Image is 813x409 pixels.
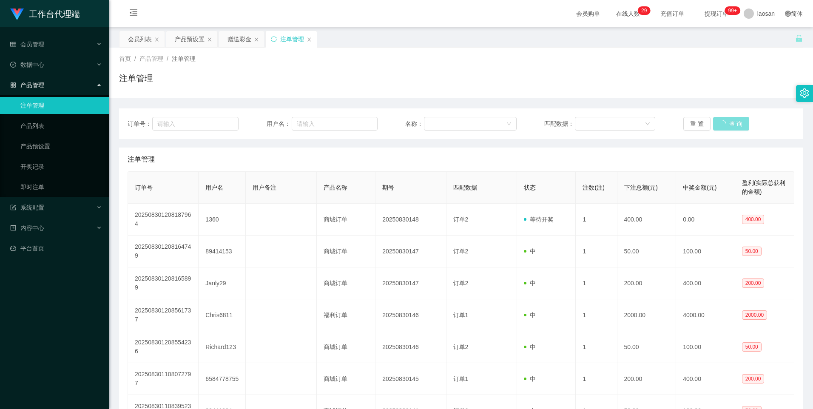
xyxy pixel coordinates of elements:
[128,154,155,165] span: 注单管理
[280,31,304,47] div: 注单管理
[128,31,152,47] div: 会员列表
[199,204,246,236] td: 1360
[617,363,677,395] td: 200.00
[172,55,196,62] span: 注单管理
[199,331,246,363] td: Richard123
[139,55,163,62] span: 产品管理
[128,236,199,267] td: 202508301208164749
[524,216,554,223] span: 等待开奖
[119,55,131,62] span: 首页
[10,82,44,88] span: 产品管理
[134,55,136,62] span: /
[524,184,536,191] span: 状态
[135,184,153,191] span: 订单号
[583,184,604,191] span: 注数(注)
[612,11,644,17] span: 在线人数
[617,236,677,267] td: 50.00
[524,312,536,318] span: 中
[207,37,212,42] i: 图标: close
[227,31,251,47] div: 赠送彩金
[119,72,153,85] h1: 注单管理
[617,331,677,363] td: 50.00
[676,331,735,363] td: 100.00
[375,363,446,395] td: 20250830145
[644,6,647,15] p: 9
[524,280,536,287] span: 中
[10,10,80,17] a: 工作台代理端
[10,204,16,210] i: 图标: form
[128,299,199,331] td: 202508301208561737
[292,117,378,131] input: 请输入
[453,216,469,223] span: 订单2
[405,119,424,128] span: 名称：
[271,36,277,42] i: 图标: sync
[267,119,292,128] span: 用户名：
[676,204,735,236] td: 0.00
[375,236,446,267] td: 20250830147
[10,225,16,231] i: 图标: profile
[638,6,650,15] sup: 29
[20,138,102,155] a: 产品预设置
[375,299,446,331] td: 20250830146
[317,363,376,395] td: 商城订单
[29,0,80,28] h1: 工作台代理端
[785,11,791,17] i: 图标: global
[128,267,199,299] td: 202508301208165899
[152,117,239,131] input: 请输入
[307,37,312,42] i: 图标: close
[645,121,650,127] i: 图标: down
[10,82,16,88] i: 图标: appstore-o
[128,204,199,236] td: 202508301208187964
[10,62,16,68] i: 图标: check-circle-o
[20,158,102,175] a: 开奖记录
[617,204,677,236] td: 400.00
[453,312,469,318] span: 订单1
[20,97,102,114] a: 注单管理
[119,0,148,28] i: 图标: menu-fold
[576,331,617,363] td: 1
[700,11,733,17] span: 提现订单
[617,267,677,299] td: 200.00
[317,204,376,236] td: 商城订单
[254,37,259,42] i: 图标: close
[506,121,512,127] i: 图标: down
[167,55,168,62] span: /
[10,224,44,231] span: 内容中心
[375,204,446,236] td: 20250830148
[453,375,469,382] span: 订单1
[20,179,102,196] a: 即时注单
[324,184,347,191] span: 产品名称
[10,41,16,47] i: 图标: table
[128,363,199,395] td: 202508301108072797
[199,363,246,395] td: 6584778755
[199,236,246,267] td: 89414153
[656,11,688,17] span: 充值订单
[683,117,711,131] button: 重 置
[617,299,677,331] td: 2000.00
[676,363,735,395] td: 400.00
[10,204,44,211] span: 系统配置
[199,267,246,299] td: Janly29
[524,344,536,350] span: 中
[205,184,223,191] span: 用户名
[154,37,159,42] i: 图标: close
[544,119,575,128] span: 匹配数据：
[453,344,469,350] span: 订单2
[128,119,152,128] span: 订单号：
[524,375,536,382] span: 中
[742,215,765,224] span: 400.00
[20,117,102,134] a: 产品列表
[742,179,786,195] span: 盈利(实际总获利的金额)
[641,6,644,15] p: 2
[676,236,735,267] td: 100.00
[800,88,809,98] i: 图标: setting
[10,240,102,257] a: 图标: dashboard平台首页
[624,184,658,191] span: 下注总额(元)
[742,374,765,383] span: 200.00
[576,267,617,299] td: 1
[199,299,246,331] td: Chris6811
[676,299,735,331] td: 4000.00
[576,204,617,236] td: 1
[253,184,276,191] span: 用户备注
[576,363,617,395] td: 1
